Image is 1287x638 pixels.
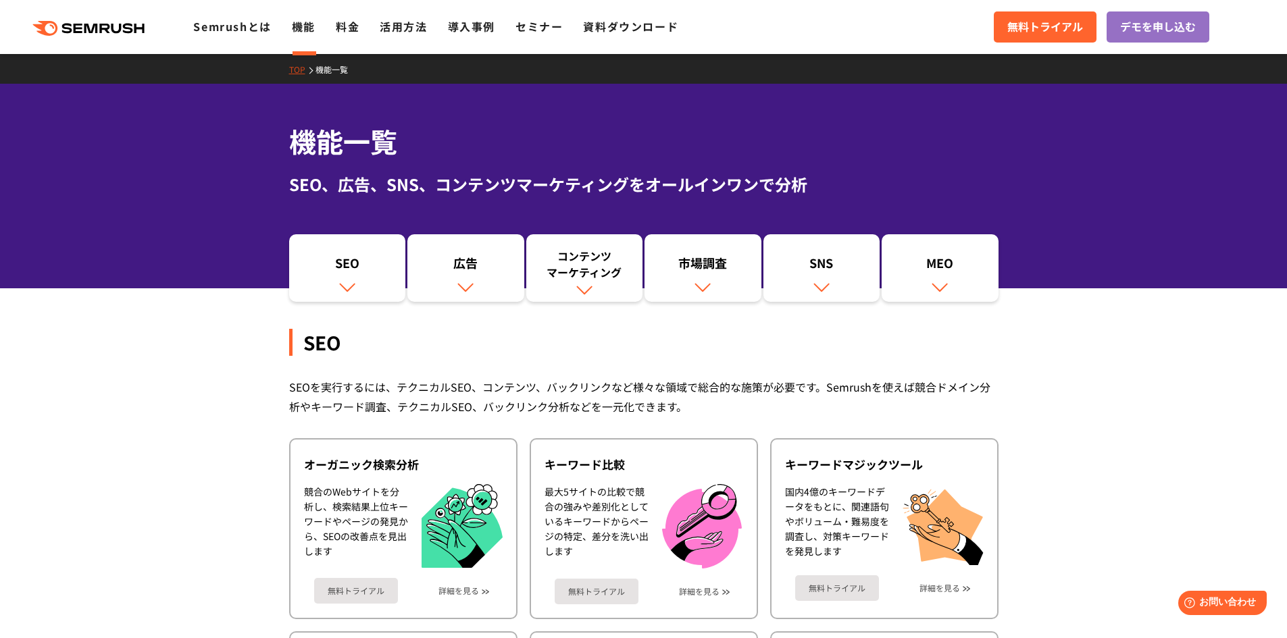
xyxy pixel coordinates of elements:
img: キーワード比較 [662,484,742,568]
div: キーワード比較 [545,456,743,473]
img: キーワードマジックツール [903,484,984,565]
div: SEO、広告、SNS、コンテンツマーケティングをオールインワンで分析 [289,172,999,196]
a: TOP [289,63,316,75]
a: セミナー [515,18,563,34]
a: コンテンツマーケティング [526,234,643,302]
div: SEOを実行するには、テクニカルSEO、コンテンツ、バックリンクなど様々な領域で総合的な施策が必要です。Semrushを使えば競合ドメイン分析やキーワード調査、テクニカルSEO、バックリンク分析... [289,377,999,417]
iframe: Help widget launcher [1167,585,1272,623]
a: MEO [882,234,999,302]
a: 市場調査 [645,234,761,302]
a: 導入事例 [448,18,495,34]
a: Semrushとは [193,18,271,34]
a: 資料ダウンロード [583,18,678,34]
div: キーワードマジックツール [785,456,984,473]
a: 料金 [336,18,359,34]
a: 詳細を見る [438,586,479,595]
span: 無料トライアル [1007,18,1083,36]
div: SEO [289,329,999,356]
div: SNS [770,255,874,277]
a: 活用方法 [380,18,427,34]
span: デモを申し込む [1120,18,1196,36]
a: 無料トライアル [555,579,638,604]
div: MEO [888,255,992,277]
a: 詳細を見る [919,583,960,593]
a: 無料トライアル [994,11,1096,43]
div: オーガニック検索分析 [304,456,503,473]
a: デモを申し込む [1107,11,1209,43]
a: 機能 [292,18,316,34]
a: SEO [289,234,406,302]
a: SNS [763,234,880,302]
div: SEO [296,255,399,277]
div: 市場調査 [651,255,755,277]
a: 無料トライアル [795,575,879,601]
div: 広告 [414,255,518,277]
a: 詳細を見る [679,587,720,596]
a: 機能一覧 [316,63,358,75]
img: オーガニック検索分析 [422,484,503,568]
a: 広告 [407,234,524,302]
div: 国内4億のキーワードデータをもとに、関連語句やボリューム・難易度を調査し、対策キーワードを発見します [785,484,889,565]
a: 無料トライアル [314,578,398,604]
div: 競合のWebサイトを分析し、検索結果上位キーワードやページの発見から、SEOの改善点を見出します [304,484,408,568]
div: コンテンツ マーケティング [533,248,636,280]
h1: 機能一覧 [289,122,999,161]
div: 最大5サイトの比較で競合の強みや差別化としているキーワードからページの特定、差分を洗い出します [545,484,649,568]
